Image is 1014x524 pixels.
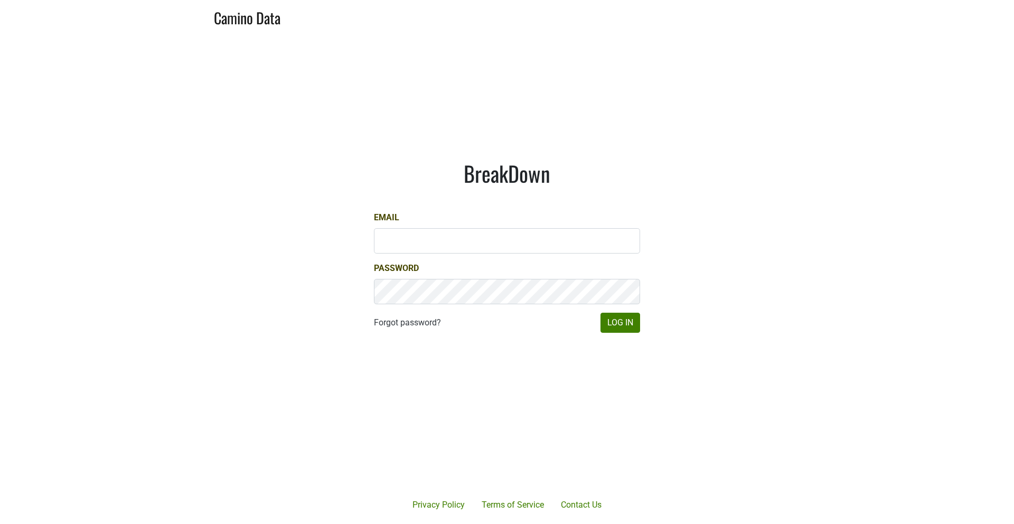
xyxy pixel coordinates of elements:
button: Log In [600,313,640,333]
label: Password [374,262,419,275]
a: Terms of Service [473,494,552,516]
label: Email [374,211,399,224]
a: Camino Data [214,4,280,29]
a: Privacy Policy [404,494,473,516]
a: Contact Us [552,494,610,516]
a: Forgot password? [374,316,441,329]
h1: BreakDown [374,161,640,186]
